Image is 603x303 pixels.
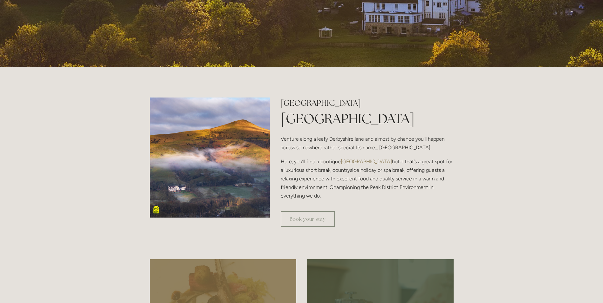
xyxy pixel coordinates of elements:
[281,211,335,227] a: Book your stay
[281,98,453,109] h2: [GEOGRAPHIC_DATA]
[281,109,453,128] h1: [GEOGRAPHIC_DATA]
[281,135,453,152] p: Venture along a leafy Derbyshire lane and almost by chance you'll happen across somewhere rather ...
[341,158,392,165] a: [GEOGRAPHIC_DATA]
[281,157,453,200] p: Here, you’ll find a boutique hotel that’s a great spot for a luxurious short break, countryside h...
